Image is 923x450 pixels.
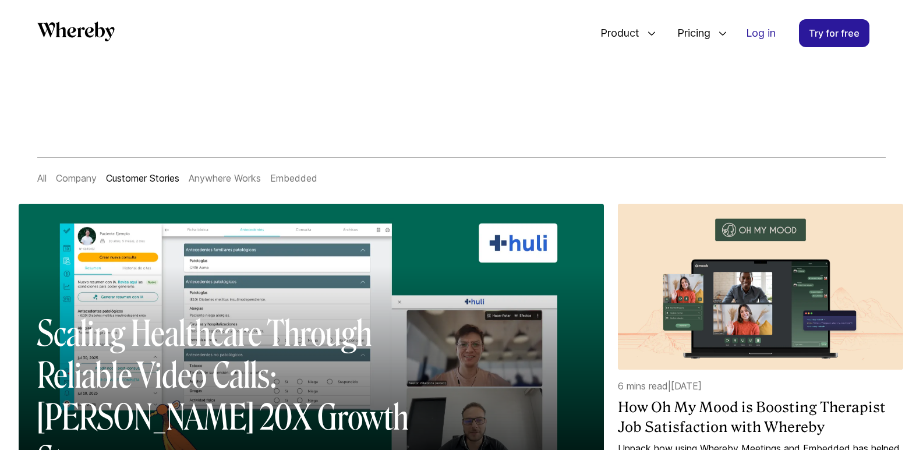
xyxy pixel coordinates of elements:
[189,172,261,184] a: Anywhere Works
[270,172,317,184] a: Embedded
[37,22,115,45] a: Whereby
[56,172,97,184] a: Company
[589,14,642,52] span: Product
[666,14,713,52] span: Pricing
[37,172,47,184] a: All
[618,398,903,437] a: How Oh My Mood is Boosting Therapist Job Satisfaction with Whereby
[37,22,115,41] svg: Whereby
[106,172,179,184] a: Customer Stories
[737,20,785,47] a: Log in
[799,19,869,47] a: Try for free
[618,379,903,393] p: 6 mins read | [DATE]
